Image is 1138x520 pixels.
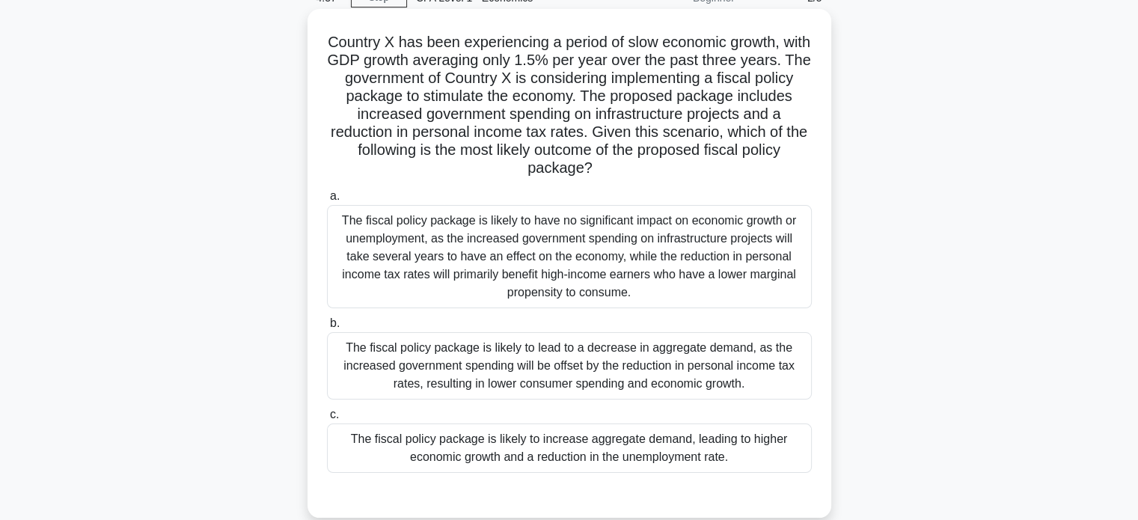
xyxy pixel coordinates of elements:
[327,205,812,308] div: The fiscal policy package is likely to have no significant impact on economic growth or unemploym...
[330,316,340,329] span: b.
[327,332,812,400] div: The fiscal policy package is likely to lead to a decrease in aggregate demand, as the increased g...
[330,189,340,202] span: a.
[327,423,812,473] div: The fiscal policy package is likely to increase aggregate demand, leading to higher economic grow...
[330,408,339,420] span: c.
[325,33,813,178] h5: Country X has been experiencing a period of slow economic growth, with GDP growth averaging only ...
